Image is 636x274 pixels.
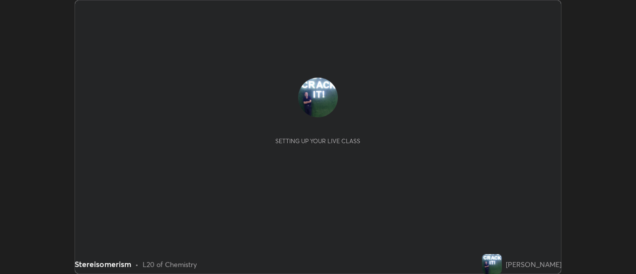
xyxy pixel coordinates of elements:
[275,137,360,145] div: Setting up your live class
[75,258,131,270] div: Stereisomerism
[298,78,338,117] img: 6f76c2d2639a4a348618b66a0b020041.jpg
[482,254,502,274] img: 6f76c2d2639a4a348618b66a0b020041.jpg
[506,259,561,270] div: [PERSON_NAME]
[135,259,139,270] div: •
[143,259,197,270] div: L20 of Chemistry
